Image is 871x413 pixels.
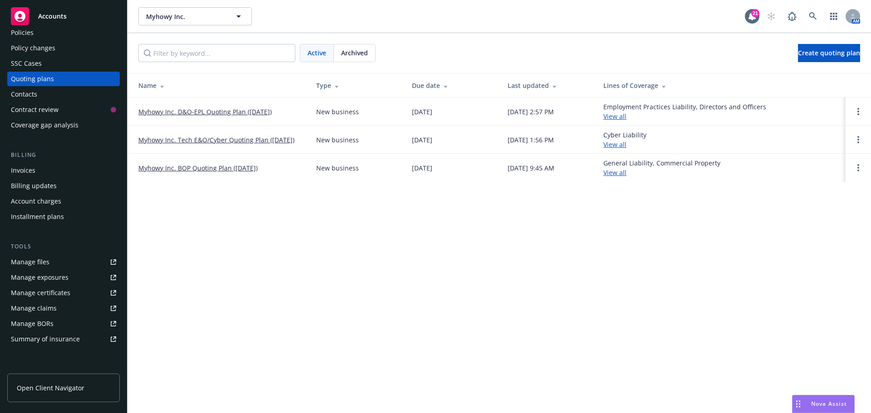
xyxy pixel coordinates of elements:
div: Drag to move [793,395,804,413]
a: Quoting plans [7,72,120,86]
a: Myhowy Inc. D&O-EPL Quoting Plan ([DATE]) [138,107,272,117]
div: Name [138,81,302,90]
button: Nova Assist [792,395,855,413]
div: Billing updates [11,179,57,193]
a: Open options [853,134,864,145]
a: Invoices [7,163,120,178]
div: [DATE] [412,135,432,145]
span: Myhowy Inc. [146,12,225,21]
a: Account charges [7,194,120,209]
div: Lines of Coverage [603,81,838,90]
a: Report a Bug [783,7,801,25]
div: Billing [7,151,120,160]
span: Active [308,48,326,58]
div: [DATE] [412,163,432,173]
a: Myhowy Inc. BOP Quoting Plan ([DATE]) [138,163,258,173]
div: 21 [751,9,759,17]
input: Filter by keyword... [138,44,295,62]
a: Switch app [825,7,843,25]
div: Manage BORs [11,316,54,331]
div: Quoting plans [11,72,54,86]
div: Installment plans [11,209,64,224]
a: Open options [853,106,864,117]
div: Last updated [508,81,589,90]
div: Cyber Liability [603,130,646,149]
div: [DATE] 1:56 PM [508,135,554,145]
a: Start snowing [762,7,780,25]
div: Manage files [11,255,49,269]
a: Manage files [7,255,120,269]
a: View all [603,168,626,177]
a: Manage BORs [7,316,120,331]
a: Manage claims [7,301,120,316]
div: Manage certificates [11,286,70,300]
a: Myhowy Inc. Tech E&O/Cyber Quoting Plan ([DATE]) [138,135,294,145]
a: Policy changes [7,41,120,55]
div: [DATE] [412,107,432,117]
a: Contacts [7,87,120,102]
a: Installment plans [7,209,120,224]
div: Tools [7,242,120,251]
span: Archived [341,48,368,58]
div: Employment Practices Liability, Directors and Officers [603,102,766,121]
div: Policies [11,25,34,40]
a: Coverage gap analysis [7,118,120,132]
div: Due date [412,81,493,90]
div: Policy changes [11,41,55,55]
button: Myhowy Inc. [138,7,252,25]
div: Invoices [11,163,35,178]
a: Create quoting plan [798,44,860,62]
div: Account charges [11,194,61,209]
a: View all [603,112,626,121]
div: [DATE] 9:45 AM [508,163,554,173]
span: Create quoting plan [798,49,860,57]
span: Nova Assist [811,400,847,408]
div: [DATE] 2:57 PM [508,107,554,117]
a: Policies [7,25,120,40]
div: Coverage gap analysis [11,118,78,132]
div: Type [316,81,397,90]
div: General Liability, Commercial Property [603,158,720,177]
div: SSC Cases [11,56,42,71]
div: Manage exposures [11,270,69,285]
div: New business [316,107,359,117]
div: Contacts [11,87,37,102]
div: Summary of insurance [11,332,80,346]
div: New business [316,135,359,145]
span: Accounts [38,13,67,20]
span: Open Client Navigator [17,383,84,393]
a: SSC Cases [7,56,120,71]
div: Analytics hub [7,364,120,374]
a: Accounts [7,4,120,29]
a: Search [804,7,822,25]
a: Contract review [7,102,120,117]
a: View all [603,140,626,149]
div: Manage claims [11,301,57,316]
div: New business [316,163,359,173]
a: Open options [853,162,864,173]
a: Manage exposures [7,270,120,285]
a: Summary of insurance [7,332,120,346]
a: Billing updates [7,179,120,193]
a: Manage certificates [7,286,120,300]
div: Contract review [11,102,59,117]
